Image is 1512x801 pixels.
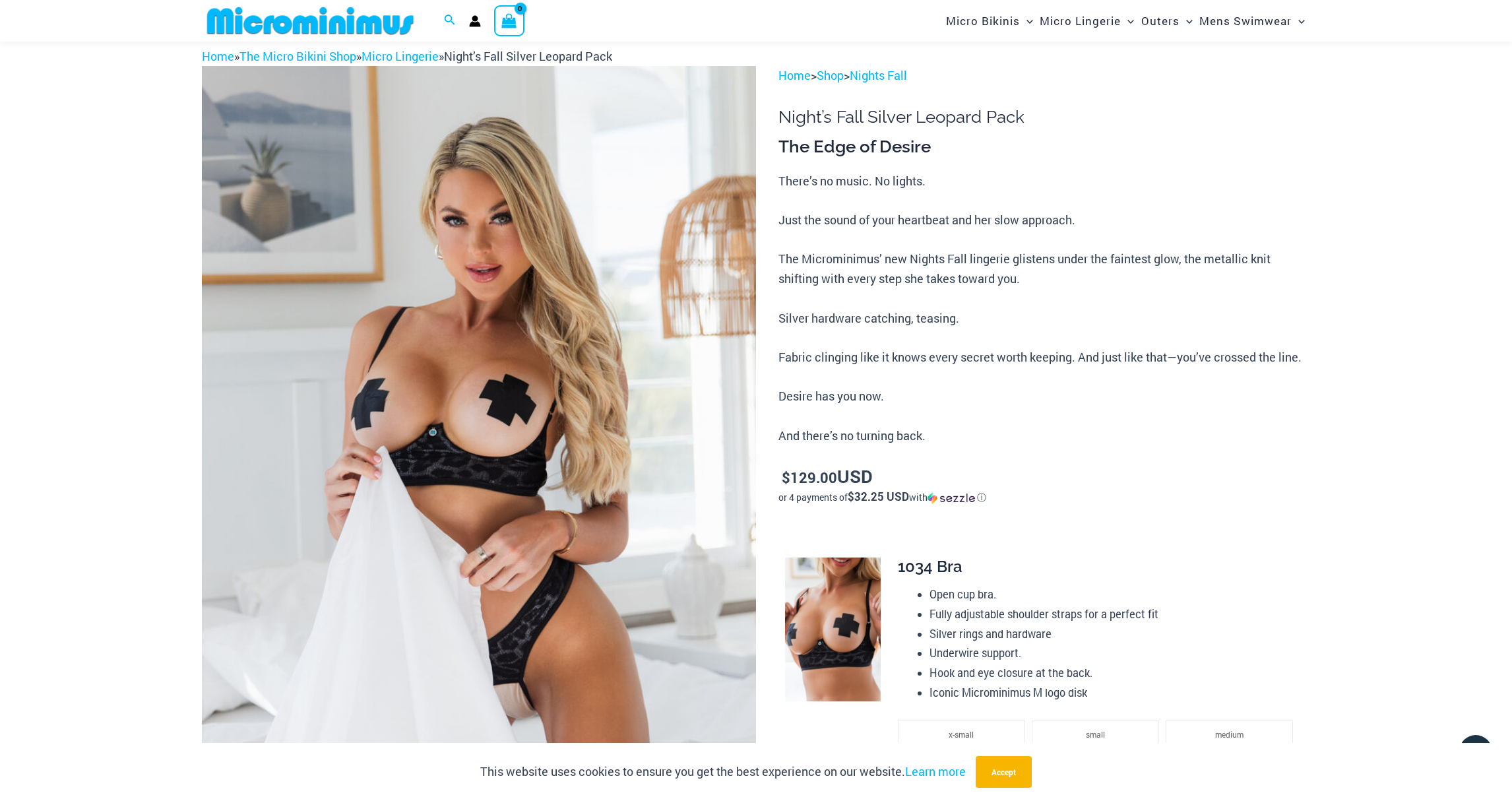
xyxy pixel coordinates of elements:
[1121,4,1134,38] span: Menu Toggle
[782,468,790,487] span: $
[785,558,881,701] img: Nights Fall Silver Leopard 1036 Bra
[778,107,1310,127] h1: Night’s Fall Silver Leopard Pack
[444,13,456,30] a: Search icon link
[444,48,612,64] span: Night’s Fall Silver Leopard Pack
[946,4,1020,38] span: Micro Bikinis
[941,2,1310,40] nav: Site Navigation
[778,136,1310,158] h3: The Edge of Desire
[480,762,966,782] p: This website uses cookies to ensure you get the best experience on our website.
[929,585,1299,604] li: Open cup bra.
[202,48,234,64] a: Home
[1196,4,1308,38] a: Mens SwimwearMenu ToggleMenu Toggle
[1199,4,1292,38] span: Mens Swimwear
[202,48,612,64] span: » » »
[1032,721,1159,747] li: small
[1040,4,1121,38] span: Micro Lingerie
[976,756,1032,788] button: Accept
[929,683,1299,703] li: Iconic Microminimus M logo disk
[898,557,962,576] span: 1034 Bra
[202,6,419,36] img: MM SHOP LOGO FLAT
[469,15,481,27] a: Account icon link
[850,67,907,83] a: Nights Fall
[239,48,356,64] a: The Micro Bikini Shop
[778,491,1310,504] div: or 4 payments of with
[1215,729,1244,740] span: medium
[778,466,1310,488] p: USD
[778,491,1310,504] div: or 4 payments of$32.25 USDwithSezzle Click to learn more about Sezzle
[494,5,524,36] a: View Shopping Cart, empty
[1141,4,1180,38] span: Outers
[929,604,1299,624] li: Fully adjustable shoulder straps for a perfect fit
[943,4,1036,38] a: Micro BikinisMenu ToggleMenu Toggle
[1138,4,1196,38] a: OutersMenu ToggleMenu Toggle
[778,66,1310,86] p: > >
[778,172,1310,446] p: There’s no music. No lights. Just the sound of your heartbeat and her slow approach. The Micromin...
[782,468,837,487] bdi: 129.00
[1036,4,1137,38] a: Micro LingerieMenu ToggleMenu Toggle
[1020,4,1033,38] span: Menu Toggle
[362,48,439,64] a: Micro Lingerie
[848,489,909,504] span: $32.25 USD
[1166,721,1293,747] li: medium
[928,492,975,504] img: Sezzle
[1086,729,1105,740] span: small
[929,643,1299,663] li: Underwire support.
[905,763,966,779] a: Learn more
[817,67,844,83] a: Shop
[949,729,974,740] span: x-small
[1292,4,1305,38] span: Menu Toggle
[929,624,1299,644] li: Silver rings and hardware
[778,67,811,83] a: Home
[929,663,1299,683] li: Hook and eye closure at the back.
[1180,4,1193,38] span: Menu Toggle
[898,721,1025,747] li: x-small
